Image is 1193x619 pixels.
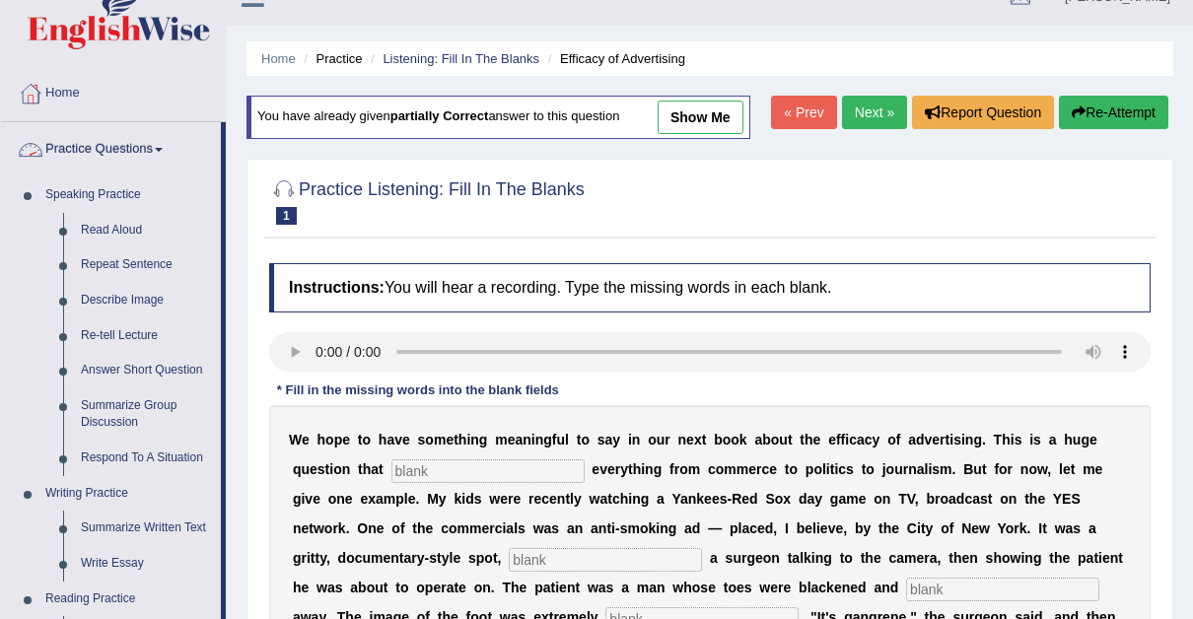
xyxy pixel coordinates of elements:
b: t [800,432,805,447]
b: a [917,461,925,477]
b: n [470,432,479,447]
b: r [332,520,337,536]
b: s [418,432,426,447]
b: a [857,432,865,447]
b: g [641,491,650,507]
b: i [531,432,535,447]
b: l [925,461,929,477]
b: Y [1053,491,1062,507]
b: t [1071,461,1076,477]
b: x [368,491,376,507]
b: e [500,491,508,507]
b: a [838,491,846,507]
b: n [293,520,302,536]
b: n [678,432,687,447]
b: S [765,491,774,507]
b: a [599,491,607,507]
b: w [314,520,324,536]
b: m [469,520,481,536]
b: w [489,491,500,507]
b: . [346,520,350,536]
b: u [779,432,788,447]
b: e [377,520,385,536]
b: p [806,461,814,477]
b: y [439,491,447,507]
input: blank [906,578,1099,601]
b: i [641,461,645,477]
b: h [317,432,326,447]
button: Re-Attempt [1059,96,1168,129]
b: t [702,432,707,447]
b: partially correct [390,109,489,124]
b: g [830,491,839,507]
b: o [648,432,657,447]
b: e [592,461,599,477]
b: h [620,491,629,507]
b: e [1037,491,1045,507]
a: Read Aloud [72,213,221,248]
b: s [1015,432,1022,447]
b: o [940,491,948,507]
b: e [360,491,368,507]
b: a [515,432,523,447]
b: u [657,432,666,447]
a: Respond To A Situation [72,441,221,476]
b: e [607,461,615,477]
b: o [886,461,895,477]
b: r [903,461,908,477]
b: k [739,432,747,447]
b: v [305,491,313,507]
b: t [454,432,458,447]
b: s [597,432,605,447]
a: Answer Short Question [72,353,221,388]
a: show me [658,101,743,134]
b: t [830,461,835,477]
input: blank [509,548,702,572]
b: h [1002,432,1011,447]
b: c [849,432,857,447]
b: f [994,461,999,477]
b: i [1029,432,1033,447]
b: o [679,461,688,477]
b: l [1059,461,1063,477]
b: y [814,491,822,507]
b: d [465,491,474,507]
b: T [994,432,1003,447]
b: e [686,432,694,447]
b: y [873,432,880,447]
b: n [368,520,377,536]
b: o [324,520,333,536]
b: u [973,461,982,477]
b: e [932,432,940,447]
b: o [1028,461,1037,477]
b: b [762,432,771,447]
b: r [756,461,761,477]
b: s [317,461,325,477]
b: h [363,461,372,477]
b: n [342,461,351,477]
b: o [1000,491,1009,507]
b: e [828,432,836,447]
b: i [834,461,838,477]
a: Home [1,66,226,115]
b: o [866,461,875,477]
b: t [565,491,570,507]
b: m [737,461,748,477]
b: f [896,432,901,447]
b: o [362,432,371,447]
b: c [441,520,449,536]
b: a [386,432,394,447]
b: e [1089,432,1097,447]
div: You have already given answer to this question [246,96,750,139]
b: . [416,491,420,507]
b: n [688,491,697,507]
b: n [523,432,531,447]
b: r [665,432,669,447]
a: Write Essay [72,546,221,582]
b: l [822,461,826,477]
a: Writing Practice [36,476,221,512]
b: t [982,461,987,477]
b: O [357,520,368,536]
b: u [557,432,566,447]
b: e [1063,461,1071,477]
